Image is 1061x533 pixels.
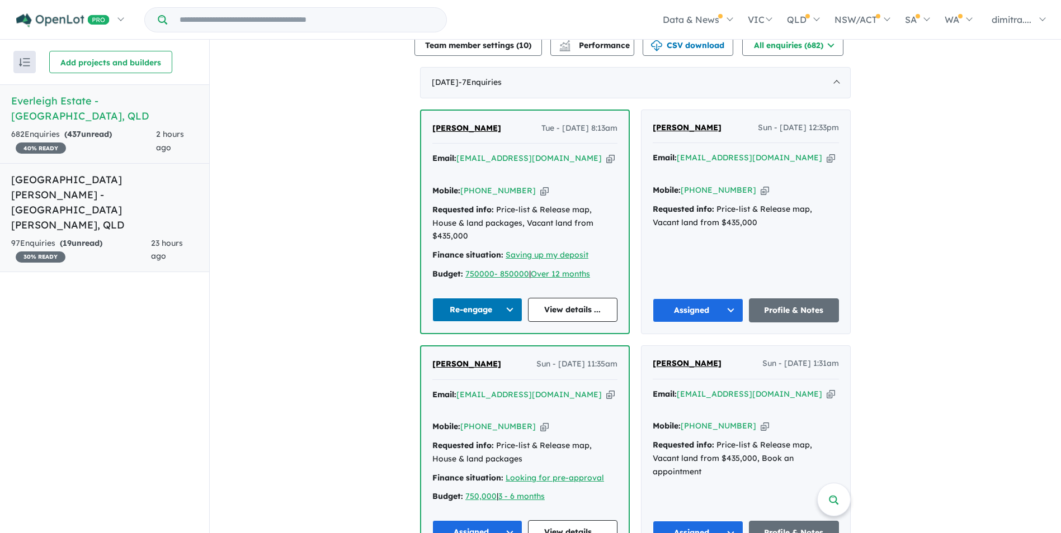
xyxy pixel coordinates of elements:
[606,153,615,164] button: Copy
[432,358,501,371] a: [PERSON_NAME]
[456,389,602,399] a: [EMAIL_ADDRESS][DOMAIN_NAME]
[432,389,456,399] strong: Email:
[506,250,588,260] a: Saving up my deposit
[677,153,822,163] a: [EMAIL_ADDRESS][DOMAIN_NAME]
[561,40,630,50] span: Performance
[653,204,714,214] strong: Requested info:
[762,357,839,370] span: Sun - [DATE] 1:31am
[465,269,529,279] a: 750000- 850000
[653,121,722,135] a: [PERSON_NAME]
[498,491,545,501] a: 3 - 6 months
[653,203,839,230] div: Price-list & Release map, Vacant land from $435,000
[432,491,463,501] strong: Budget:
[432,203,617,243] div: Price-list & Release map, House & land packages, Vacant land from $435,000
[63,238,72,248] span: 19
[432,250,503,260] strong: Finance situation:
[677,389,822,399] a: [EMAIL_ADDRESS][DOMAIN_NAME]
[653,357,722,370] a: [PERSON_NAME]
[550,34,634,56] button: Performance
[432,359,501,369] span: [PERSON_NAME]
[651,40,662,51] img: download icon
[432,440,494,450] strong: Requested info:
[459,77,502,87] span: - 7 Enquir ies
[992,14,1031,25] span: dimitra....
[653,389,677,399] strong: Email:
[16,13,110,27] img: Openlot PRO Logo White
[606,389,615,401] button: Copy
[432,268,617,281] div: |
[432,123,501,133] span: [PERSON_NAME]
[432,421,460,431] strong: Mobile:
[681,185,756,195] a: [PHONE_NUMBER]
[16,142,66,154] span: 40 % READY
[151,238,183,261] span: 23 hours ago
[653,421,681,431] strong: Mobile:
[460,421,536,431] a: [PHONE_NUMBER]
[64,129,112,139] strong: ( unread)
[432,185,460,196] strong: Mobile:
[11,237,151,264] div: 97 Enquir ies
[156,129,184,153] span: 2 hours ago
[653,185,681,195] strong: Mobile:
[653,358,722,368] span: [PERSON_NAME]
[827,388,835,400] button: Copy
[560,40,570,46] img: line-chart.svg
[531,269,590,279] a: Over 12 months
[519,40,529,50] span: 10
[653,439,839,478] div: Price-list & Release map, Vacant land from $435,000, Book an appointment
[536,358,617,371] span: Sun - [DATE] 11:35am
[758,121,839,135] span: Sun - [DATE] 12:33pm
[559,44,570,51] img: bar-chart.svg
[827,152,835,164] button: Copy
[681,421,756,431] a: [PHONE_NUMBER]
[432,473,503,483] strong: Finance situation:
[420,67,851,98] div: [DATE]
[414,34,542,56] button: Team member settings (10)
[432,490,617,503] div: |
[432,439,617,466] div: Price-list & Release map, House & land packages
[653,298,743,322] button: Assigned
[540,185,549,197] button: Copy
[60,238,102,248] strong: ( unread)
[169,8,444,32] input: Try estate name, suburb, builder or developer
[456,153,602,163] a: [EMAIL_ADDRESS][DOMAIN_NAME]
[653,440,714,450] strong: Requested info:
[49,51,172,73] button: Add projects and builders
[528,298,618,322] a: View details ...
[643,34,733,56] button: CSV download
[67,129,81,139] span: 437
[432,122,501,135] a: [PERSON_NAME]
[432,269,463,279] strong: Budget:
[432,204,494,215] strong: Requested info:
[11,93,198,123] h5: Everleigh Estate - [GEOGRAPHIC_DATA] , QLD
[541,122,617,135] span: Tue - [DATE] 8:13am
[432,298,522,322] button: Re-engage
[749,298,840,322] a: Profile & Notes
[653,153,677,163] strong: Email:
[460,185,536,196] a: [PHONE_NUMBER]
[540,421,549,432] button: Copy
[11,172,198,232] h5: [GEOGRAPHIC_DATA][PERSON_NAME] - [GEOGRAPHIC_DATA][PERSON_NAME] , QLD
[761,184,769,196] button: Copy
[16,251,65,263] span: 30 % READY
[432,153,456,163] strong: Email:
[19,58,30,66] img: sort.svg
[653,122,722,132] span: [PERSON_NAME]
[506,473,604,483] a: Looking for pre-approval
[465,491,497,501] a: 750,000
[11,128,156,155] div: 682 Enquir ies
[742,34,843,56] button: All enquiries (682)
[761,420,769,432] button: Copy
